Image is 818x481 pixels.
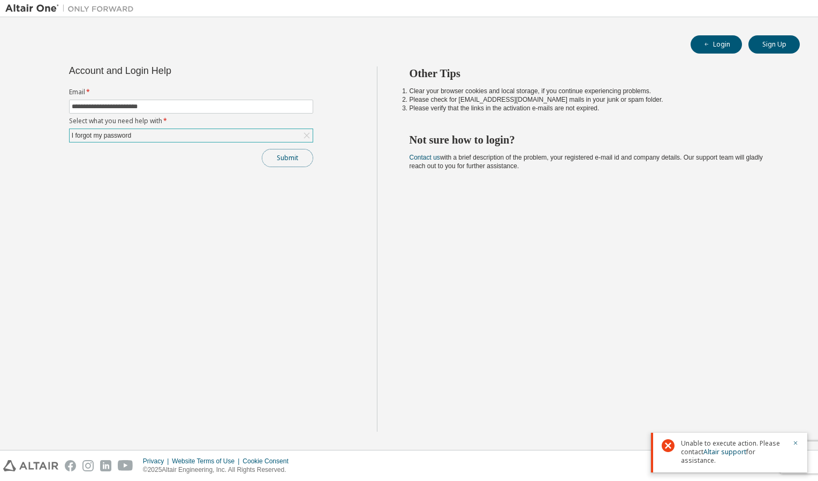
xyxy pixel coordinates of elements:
div: Account and Login Help [69,66,264,75]
img: Altair One [5,3,139,14]
img: altair_logo.svg [3,460,58,471]
li: Please verify that the links in the activation e-mails are not expired. [410,104,781,112]
div: I forgot my password [70,129,313,142]
img: linkedin.svg [100,460,111,471]
h2: Other Tips [410,66,781,80]
img: instagram.svg [82,460,94,471]
button: Submit [262,149,313,167]
li: Clear your browser cookies and local storage, if you continue experiencing problems. [410,87,781,95]
a: Contact us [410,154,440,161]
label: Email [69,88,313,96]
button: Login [691,35,742,54]
div: I forgot my password [70,130,133,141]
div: Cookie Consent [243,457,294,465]
li: Please check for [EMAIL_ADDRESS][DOMAIN_NAME] mails in your junk or spam folder. [410,95,781,104]
p: © 2025 Altair Engineering, Inc. All Rights Reserved. [143,465,295,475]
img: facebook.svg [65,460,76,471]
div: Privacy [143,457,172,465]
span: Unable to execute action. Please contact for assistance. [681,439,786,465]
button: Sign Up [748,35,800,54]
span: with a brief description of the problem, your registered e-mail id and company details. Our suppo... [410,154,763,170]
h2: Not sure how to login? [410,133,781,147]
label: Select what you need help with [69,117,313,125]
img: youtube.svg [118,460,133,471]
div: Website Terms of Use [172,457,243,465]
a: Altair support [703,447,746,456]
